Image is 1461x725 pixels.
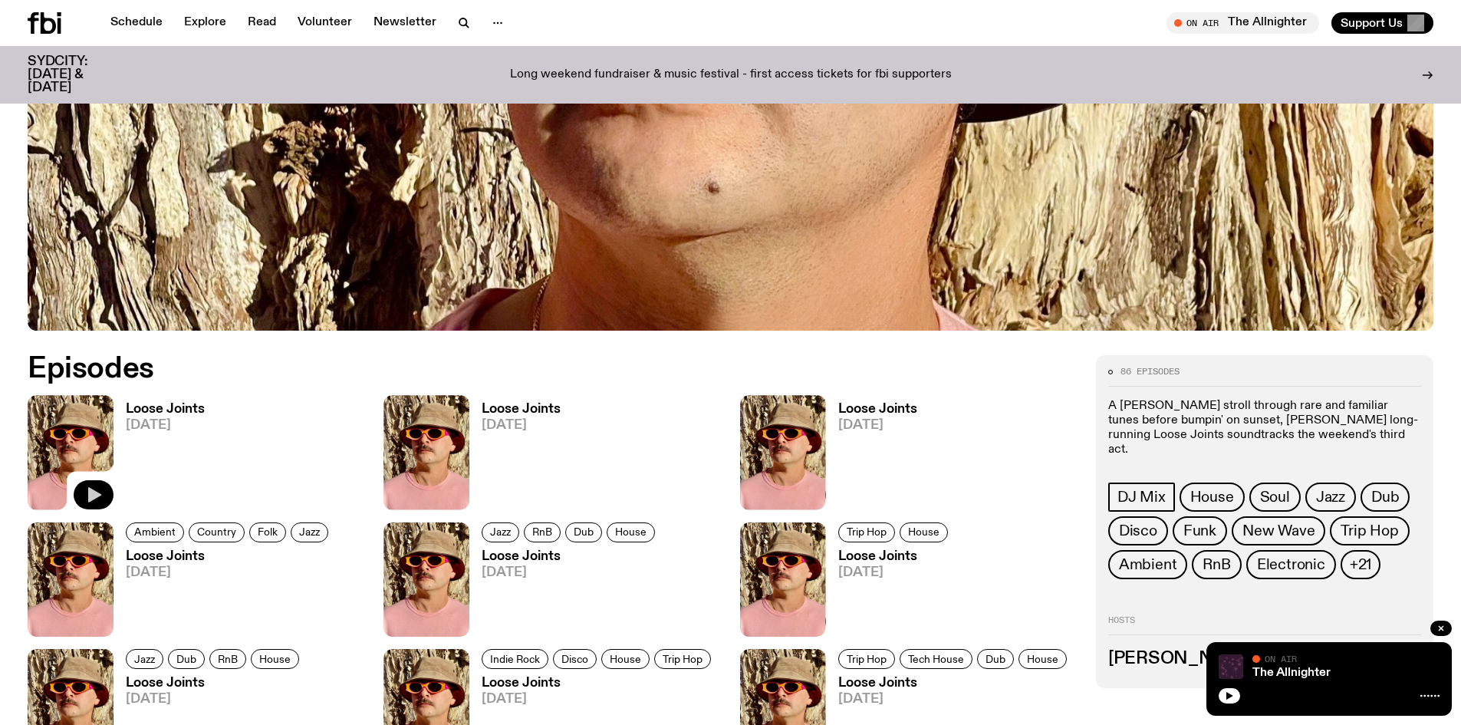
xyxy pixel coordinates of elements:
[482,566,660,579] span: [DATE]
[1119,522,1157,539] span: Disco
[826,550,953,637] a: Loose Joints[DATE]
[482,693,716,706] span: [DATE]
[1180,483,1245,512] a: House
[565,522,602,542] a: Dub
[826,403,917,509] a: Loose Joints[DATE]
[1018,649,1067,669] a: House
[1257,556,1325,573] span: Electronic
[482,649,548,669] a: Indie Rock
[601,649,650,669] a: House
[1242,522,1315,539] span: New Wave
[251,649,299,669] a: House
[482,403,561,416] h3: Loose Joints
[28,395,114,509] img: Tyson stands in front of a paperbark tree wearing orange sunglasses, a suede bucket hat and a pin...
[1183,522,1216,539] span: Funk
[1190,489,1234,506] span: House
[1108,616,1421,634] h2: Hosts
[126,403,205,416] h3: Loose Joints
[654,649,711,669] a: Trip Hop
[1173,516,1227,545] a: Funk
[1119,556,1177,573] span: Ambient
[847,653,887,664] span: Trip Hop
[364,12,446,34] a: Newsletter
[838,419,917,432] span: [DATE]
[908,526,939,538] span: House
[838,522,895,542] a: Trip Hop
[900,649,972,669] a: Tech House
[126,566,333,579] span: [DATE]
[1305,483,1356,512] a: Jazz
[986,653,1005,664] span: Dub
[532,526,552,538] span: RnB
[126,649,163,669] a: Jazz
[524,522,561,542] a: RnB
[1341,522,1398,539] span: Trip Hop
[490,653,540,664] span: Indie Rock
[218,653,238,664] span: RnB
[175,12,235,34] a: Explore
[126,419,205,432] span: [DATE]
[607,522,655,542] a: House
[740,522,826,637] img: Tyson stands in front of a paperbark tree wearing orange sunglasses, a suede bucket hat and a pin...
[1341,16,1403,30] span: Support Us
[482,522,519,542] a: Jazz
[1331,12,1433,34] button: Support Us
[197,526,236,538] span: Country
[1361,483,1410,512] a: Dub
[838,566,953,579] span: [DATE]
[561,653,588,664] span: Disco
[482,419,561,432] span: [DATE]
[900,522,948,542] a: House
[1246,550,1336,579] a: Electronic
[574,526,594,538] span: Dub
[126,677,304,690] h3: Loose Joints
[740,395,826,509] img: Tyson stands in front of a paperbark tree wearing orange sunglasses, a suede bucket hat and a pin...
[1027,653,1058,664] span: House
[1120,367,1180,376] span: 86 episodes
[288,12,361,34] a: Volunteer
[908,653,964,664] span: Tech House
[126,550,333,563] h3: Loose Joints
[28,55,126,94] h3: SYDCITY: [DATE] & [DATE]
[168,649,205,669] a: Dub
[259,653,291,664] span: House
[1203,556,1230,573] span: RnB
[1249,483,1301,512] a: Soul
[134,526,176,538] span: Ambient
[847,526,887,538] span: Trip Hop
[838,550,953,563] h3: Loose Joints
[114,403,205,509] a: Loose Joints[DATE]
[1265,654,1297,664] span: On Air
[28,522,114,637] img: Tyson stands in front of a paperbark tree wearing orange sunglasses, a suede bucket hat and a pin...
[209,649,246,669] a: RnB
[553,649,597,669] a: Disco
[239,12,285,34] a: Read
[1108,483,1175,512] a: DJ Mix
[469,550,660,637] a: Loose Joints[DATE]
[291,522,328,542] a: Jazz
[615,526,647,538] span: House
[28,355,959,383] h2: Episodes
[1260,489,1290,506] span: Soul
[258,526,278,538] span: Folk
[299,526,320,538] span: Jazz
[1108,550,1188,579] a: Ambient
[838,677,1071,690] h3: Loose Joints
[510,68,952,82] p: Long weekend fundraiser & music festival - first access tickets for fbi supporters
[126,522,184,542] a: Ambient
[838,693,1071,706] span: [DATE]
[1232,516,1325,545] a: New Wave
[134,653,155,664] span: Jazz
[469,403,561,509] a: Loose Joints[DATE]
[490,526,511,538] span: Jazz
[249,522,286,542] a: Folk
[1316,489,1345,506] span: Jazz
[383,522,469,637] img: Tyson stands in front of a paperbark tree wearing orange sunglasses, a suede bucket hat and a pin...
[838,403,917,416] h3: Loose Joints
[663,653,703,664] span: Trip Hop
[1350,556,1371,573] span: +21
[176,653,196,664] span: Dub
[482,677,716,690] h3: Loose Joints
[1371,489,1399,506] span: Dub
[101,12,172,34] a: Schedule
